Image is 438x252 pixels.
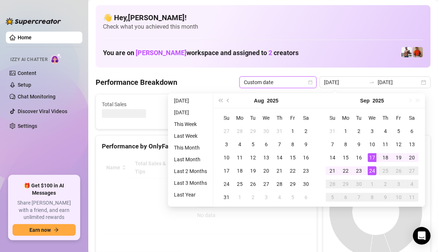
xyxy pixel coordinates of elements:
[328,127,337,136] div: 31
[254,93,264,108] button: Choose a month
[171,190,210,199] li: Last Year
[302,166,310,175] div: 23
[326,111,339,125] th: Su
[13,182,76,197] span: 🎁 Get $100 in AI Messages
[13,199,76,221] span: Share [PERSON_NAME] with a friend, and earn unlimited rewards
[275,140,284,149] div: 7
[326,151,339,164] td: 2025-09-14
[413,227,431,245] div: Open Intercom Messenger
[299,164,313,177] td: 2025-08-23
[392,151,405,164] td: 2025-09-19
[326,138,339,151] td: 2025-09-07
[275,180,284,188] div: 28
[220,151,233,164] td: 2025-08-10
[50,53,62,64] img: AI Chatter
[103,12,423,23] h4: 👋 Hey, [PERSON_NAME] !
[302,140,310,149] div: 9
[273,111,286,125] th: Th
[405,111,419,125] th: Sa
[222,180,231,188] div: 24
[328,140,337,149] div: 7
[407,166,416,175] div: 27
[233,111,246,125] th: Mo
[360,93,370,108] button: Choose a month
[355,166,363,175] div: 23
[222,166,231,175] div: 17
[286,164,299,177] td: 2025-08-22
[392,125,405,138] td: 2025-09-05
[355,140,363,149] div: 9
[299,191,313,204] td: 2025-09-06
[288,180,297,188] div: 29
[262,180,271,188] div: 27
[288,140,297,149] div: 8
[324,78,366,86] input: Start date
[299,177,313,191] td: 2025-08-30
[394,180,403,188] div: 3
[273,177,286,191] td: 2025-08-28
[246,125,260,138] td: 2025-07-29
[222,127,231,136] div: 27
[402,47,412,57] img: JUSTIN
[224,93,232,108] button: Previous month (PageUp)
[394,140,403,149] div: 12
[273,125,286,138] td: 2025-07-31
[366,164,379,177] td: 2025-09-24
[352,111,366,125] th: Tu
[235,166,244,175] div: 18
[246,111,260,125] th: Tu
[262,153,271,162] div: 13
[352,164,366,177] td: 2025-09-23
[136,49,186,57] span: [PERSON_NAME]
[302,127,310,136] div: 2
[339,111,352,125] th: Mo
[352,125,366,138] td: 2025-09-02
[394,166,403,175] div: 26
[341,140,350,149] div: 8
[244,77,312,88] span: Custom date
[249,166,257,175] div: 19
[379,191,392,204] td: 2025-10-09
[407,193,416,202] div: 11
[18,35,32,40] a: Home
[233,164,246,177] td: 2025-08-18
[368,127,377,136] div: 3
[381,140,390,149] div: 11
[260,151,273,164] td: 2025-08-13
[355,127,363,136] div: 2
[222,140,231,149] div: 3
[394,153,403,162] div: 19
[405,177,419,191] td: 2025-10-04
[352,177,366,191] td: 2025-09-30
[381,127,390,136] div: 4
[392,111,405,125] th: Fr
[352,191,366,204] td: 2025-10-07
[220,177,233,191] td: 2025-08-24
[96,77,177,87] h4: Performance Breakdown
[222,153,231,162] div: 10
[288,193,297,202] div: 5
[18,94,56,100] a: Chat Monitoring
[249,193,257,202] div: 2
[308,80,313,84] span: calendar
[341,180,350,188] div: 29
[103,23,423,31] span: Check what you achieved this month
[18,82,31,88] a: Setup
[10,56,47,63] span: Izzy AI Chatter
[379,164,392,177] td: 2025-09-25
[249,180,257,188] div: 26
[235,127,244,136] div: 28
[339,138,352,151] td: 2025-09-08
[368,193,377,202] div: 8
[379,177,392,191] td: 2025-10-02
[355,193,363,202] div: 7
[366,151,379,164] td: 2025-09-17
[405,151,419,164] td: 2025-09-20
[368,153,377,162] div: 17
[405,125,419,138] td: 2025-09-06
[286,191,299,204] td: 2025-09-05
[339,191,352,204] td: 2025-10-06
[302,193,310,202] div: 6
[275,153,284,162] div: 14
[286,125,299,138] td: 2025-08-01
